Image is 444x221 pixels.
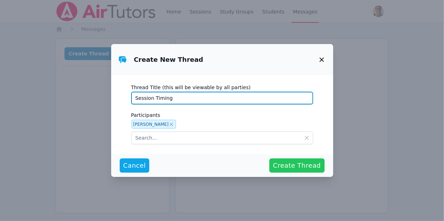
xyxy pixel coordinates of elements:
[131,109,313,119] label: Participants
[134,55,203,64] h3: Create New Thread
[273,161,321,171] span: Create Thread
[269,158,324,173] button: Create Thread
[123,161,146,171] span: Cancel
[133,122,169,126] div: [PERSON_NAME]
[131,81,313,92] label: Thread Title (this will be viewable by all parties)
[131,131,313,144] input: Search...
[131,92,313,104] input: ex, 6th Grade Math
[120,158,150,173] button: Cancel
